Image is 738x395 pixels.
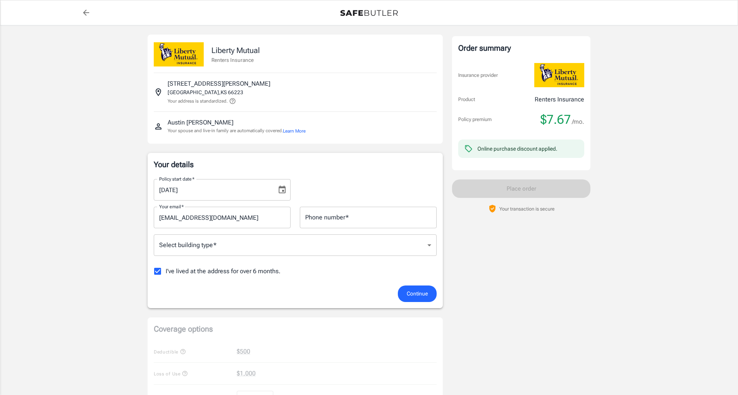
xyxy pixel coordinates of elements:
[154,88,163,97] svg: Insured address
[458,116,492,123] p: Policy premium
[398,285,437,302] button: Continue
[458,71,498,79] p: Insurance provider
[407,289,428,299] span: Continue
[283,128,306,134] button: Learn More
[154,159,437,170] p: Your details
[154,207,291,228] input: Enter email
[300,207,437,228] input: Enter number
[159,203,184,210] label: Your email
[166,267,281,276] span: I've lived at the address for over 6 months.
[535,95,584,104] p: Renters Insurance
[534,63,584,87] img: Liberty Mutual
[168,88,243,96] p: [GEOGRAPHIC_DATA] , KS 66223
[78,5,94,20] a: back to quotes
[154,122,163,131] svg: Insured person
[340,10,398,16] img: Back to quotes
[168,118,233,127] p: Austin [PERSON_NAME]
[458,42,584,54] div: Order summary
[168,127,306,134] p: Your spouse and live-in family are automatically covered.
[154,42,204,66] img: Liberty Mutual
[477,145,557,153] div: Online purchase discount applied.
[168,79,270,88] p: [STREET_ADDRESS][PERSON_NAME]
[211,56,260,64] p: Renters Insurance
[159,176,194,182] label: Policy start date
[168,98,228,105] p: Your address is standardized.
[540,112,571,127] span: $7.67
[499,205,555,212] p: Your transaction is secure
[572,116,584,127] span: /mo.
[458,96,475,103] p: Product
[154,179,271,201] input: MM/DD/YYYY
[274,182,290,197] button: Choose date, selected date is Sep 5, 2025
[211,45,260,56] p: Liberty Mutual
